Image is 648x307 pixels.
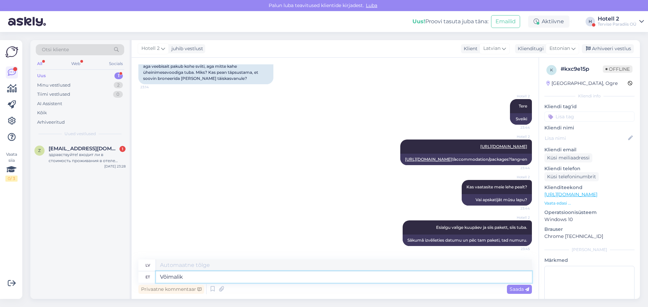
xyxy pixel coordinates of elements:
input: Lisa nimi [545,134,627,142]
div: Web [70,59,82,68]
div: 0 / 3 [5,176,18,182]
div: Küsi meiliaadressi [544,153,592,162]
div: Arhiveeritud [37,119,65,126]
div: Proovi tasuta juba täna: [412,18,488,26]
button: Emailid [491,15,520,28]
div: et [145,271,150,283]
span: zannaulakova@gmail.com [49,146,119,152]
span: Kas vaatasite meie lehe pealt? [466,184,527,189]
div: Klienditugi [515,45,544,52]
div: Küsi telefoninumbrit [544,172,599,181]
div: Vaata siia [5,151,18,182]
div: Sveiki [510,113,532,125]
div: 2 [114,82,123,89]
div: 1 [119,146,126,152]
b: Uus! [412,18,425,25]
span: Uued vestlused [64,131,96,137]
span: Otsi kliente [42,46,69,53]
span: Hotell 2 [505,175,530,180]
div: Kõik [37,110,47,116]
span: 23:44 [505,165,530,171]
a: [URL][DOMAIN_NAME] [544,191,597,197]
p: Klienditeekond [544,184,634,191]
p: Kliendi telefon [544,165,634,172]
span: Saada [510,286,529,292]
span: 23:44 [505,206,530,211]
div: 0 [113,91,123,98]
div: 1 [114,72,123,79]
span: k [550,67,553,72]
img: Askly Logo [5,45,18,58]
div: juhib vestlust [169,45,203,52]
span: Hotell 2 [505,215,530,220]
div: Tiimi vestlused [37,91,70,98]
div: Socials [108,59,124,68]
span: Estonian [549,45,570,52]
p: Windows 10 [544,216,634,223]
div: AI Assistent [37,100,62,107]
span: 23:44 [505,125,530,130]
div: Kliendi info [544,93,634,99]
div: Klient [461,45,478,52]
span: Luba [364,2,379,8]
div: Vai apskatījāt mūsu lapu? [462,194,532,206]
div: [GEOGRAPHIC_DATA], Ogre [546,80,618,87]
p: Chrome [TECHNICAL_ID] [544,233,634,240]
span: Hotell 2 [141,45,160,52]
div: # kxc9e15p [561,65,603,73]
p: Vaata edasi ... [544,200,634,206]
div: Hotell 2 [598,16,637,22]
input: Lisa tag [544,112,634,122]
span: 23:45 [505,246,530,251]
div: H [586,17,595,26]
div: !/accommodation/packages?lang=en [400,154,532,165]
span: z [38,148,41,153]
p: Kliendi nimi [544,124,634,131]
p: Operatsioonisüsteem [544,209,634,216]
div: Tervise Paradiis OÜ [598,22,637,27]
div: lv [145,259,150,271]
div: Aktiivne [528,16,569,28]
a: [URL][DOMAIN_NAME] [405,157,452,162]
div: Minu vestlused [37,82,71,89]
span: Hotell 2 [505,94,530,99]
span: Tere [519,103,527,109]
div: Privaatne kommentaar [138,285,204,294]
div: Arhiveeri vestlus [582,44,634,53]
span: Latvian [483,45,501,52]
div: Soovin broneerida toa ühele täiskasvanule ja ühele lapsele, aga veebisait pakub kohe sviiti, aga ... [138,55,273,84]
p: Kliendi tag'id [544,103,634,110]
span: 23:14 [140,85,166,90]
a: [URL][DOMAIN_NAME] [480,144,527,149]
p: Kliendi email [544,146,634,153]
span: Offline [603,65,632,73]
textarea: Võimalik [156,271,532,283]
p: Märkmed [544,257,634,264]
div: Sākumā izvēlieties datumu un pēc tam paketi, tad numuru. [403,235,532,246]
div: здравствуйте! входит ли в стоимость проживания в отеле посещение аквапарка? [49,152,126,164]
a: Hotell 2Tervise Paradiis OÜ [598,16,644,27]
div: [PERSON_NAME] [544,247,634,253]
span: Esialgu valige kuupäev ja siis pakett, siis tuba. [436,225,527,230]
div: All [36,59,44,68]
span: Hotell 2 [505,134,530,139]
p: Brauser [544,226,634,233]
div: [DATE] 23:28 [104,164,126,169]
div: Uus [37,72,46,79]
